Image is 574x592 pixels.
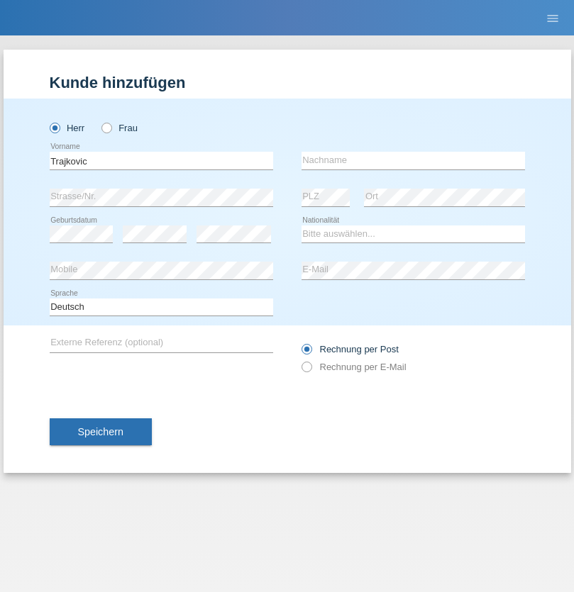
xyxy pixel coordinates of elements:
[302,362,407,372] label: Rechnung per E-Mail
[546,11,560,26] i: menu
[101,123,138,133] label: Frau
[50,74,525,91] h1: Kunde hinzufügen
[101,123,111,132] input: Frau
[50,123,85,133] label: Herr
[539,13,567,22] a: menu
[50,418,152,445] button: Speichern
[302,344,399,354] label: Rechnung per Post
[78,426,123,437] span: Speichern
[302,344,311,362] input: Rechnung per Post
[50,123,59,132] input: Herr
[302,362,311,379] input: Rechnung per E-Mail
